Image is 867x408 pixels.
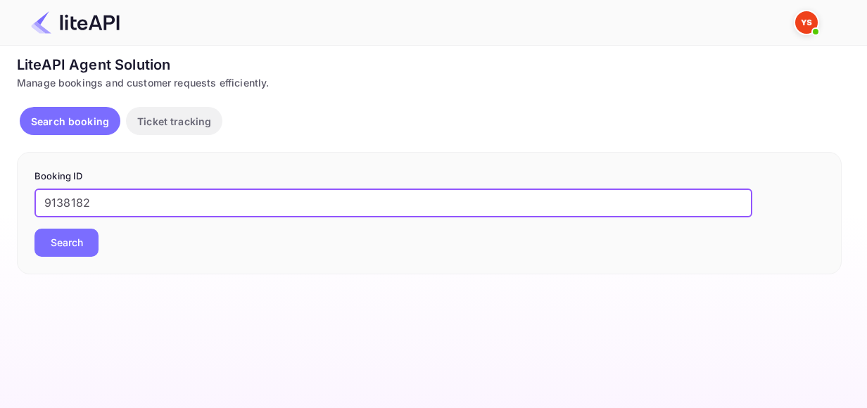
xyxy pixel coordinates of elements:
[34,170,824,184] p: Booking ID
[31,11,120,34] img: LiteAPI Logo
[795,11,818,34] img: Yandex Support
[31,114,109,129] p: Search booking
[17,75,842,90] div: Manage bookings and customer requests efficiently.
[34,229,99,257] button: Search
[34,189,752,217] input: Enter Booking ID (e.g., 63782194)
[137,114,211,129] p: Ticket tracking
[17,54,842,75] div: LiteAPI Agent Solution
